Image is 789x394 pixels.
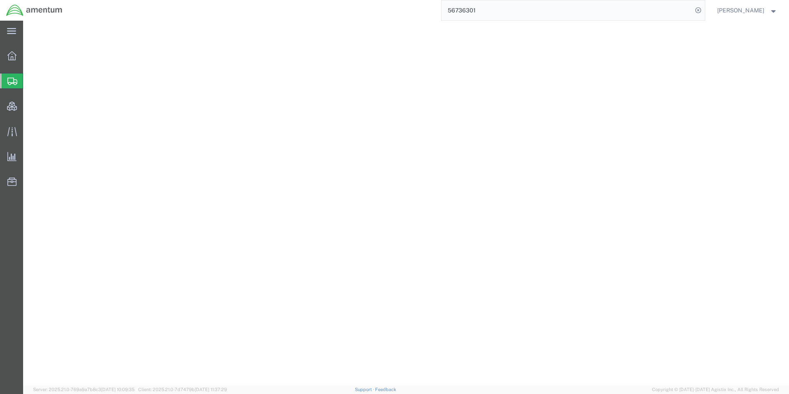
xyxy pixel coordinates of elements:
input: Search for shipment number, reference number [442,0,692,20]
span: [DATE] 10:09:35 [101,387,135,392]
span: Server: 2025.21.0-769a9a7b8c3 [33,387,135,392]
a: Feedback [375,387,396,392]
button: [PERSON_NAME] [717,5,778,15]
span: Copyright © [DATE]-[DATE] Agistix Inc., All Rights Reserved [652,386,779,393]
span: [DATE] 11:37:29 [195,387,227,392]
span: Jason Martin [717,6,764,15]
img: logo [6,4,63,17]
a: Support [355,387,376,392]
span: Client: 2025.21.0-7d7479b [138,387,227,392]
iframe: FS Legacy Container [23,21,789,385]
